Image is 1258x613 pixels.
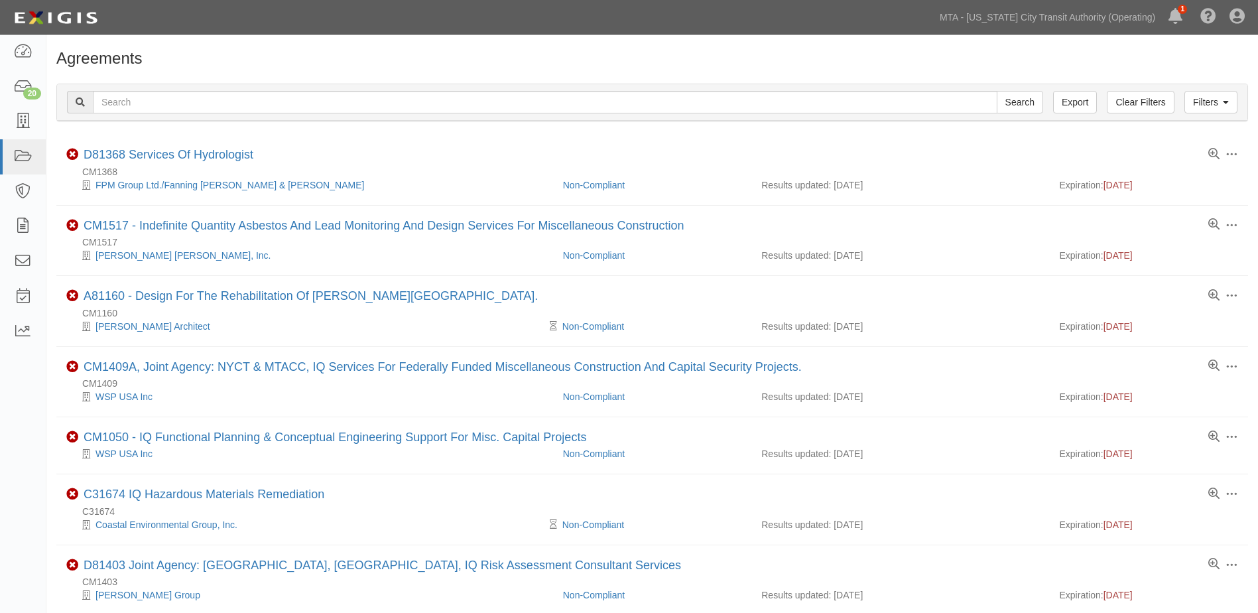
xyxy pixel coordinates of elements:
a: D81403 Joint Agency: [GEOGRAPHIC_DATA], [GEOGRAPHIC_DATA], IQ Risk Assessment Consultant Services [84,559,681,572]
div: Results updated: [DATE] [761,447,1039,460]
h1: Agreements [56,50,1248,67]
a: FPM Group Ltd./Fanning [PERSON_NAME] & [PERSON_NAME] [95,180,364,190]
i: Pending Review [550,322,557,331]
a: View results summary [1208,360,1220,372]
a: Export [1053,91,1097,113]
div: A81160 - Design For The Rehabilitation Of Myrtle-wyckoff Station Complex. [84,289,538,304]
div: Results updated: [DATE] [761,390,1039,403]
div: FPM Group Ltd./Fanning Phillips & Molnar [66,178,553,192]
div: Results updated: [DATE] [761,249,1039,262]
a: View results summary [1208,431,1220,443]
img: logo-5460c22ac91f19d4615b14bd174203de0afe785f0fc80cf4dbbc73dc1793850b.png [10,6,101,30]
div: CM1409 [66,377,1248,390]
a: D81368 Services Of Hydrologist [84,148,253,161]
div: Richard Dattner Architect [66,320,553,333]
span: [DATE] [1103,321,1133,332]
span: [DATE] [1103,590,1133,600]
a: [PERSON_NAME] Architect [95,321,210,332]
i: Non-Compliant [66,361,78,373]
a: Non-Compliant [563,391,625,402]
span: [DATE] [1103,519,1133,530]
a: [PERSON_NAME] Group [95,590,200,600]
span: [DATE] [1103,250,1133,261]
div: Expiration: [1059,249,1237,262]
a: WSP USA Inc [95,391,153,402]
div: CM1368 [66,165,1248,178]
a: WSP USA Inc [95,448,153,459]
div: D81403 Joint Agency: NYCT, MNRR, IQ Risk Assessment Consultant Services [84,559,681,573]
a: [PERSON_NAME] [PERSON_NAME], Inc. [95,250,271,261]
a: Coastal Environmental Group, Inc. [95,519,237,530]
span: [DATE] [1103,391,1133,402]
input: Search [93,91,997,113]
i: Non-Compliant [66,431,78,443]
div: C31674 [66,505,1248,518]
div: 20 [23,88,41,100]
a: C31674 IQ Hazardous Materials Remediation [84,488,324,501]
a: View results summary [1208,559,1220,571]
a: View results summary [1208,290,1220,302]
div: CM1517 - Indefinite Quantity Asbestos And Lead Monitoring And Design Services For Miscellaneous C... [84,219,684,234]
div: Expiration: [1059,447,1237,460]
span: [DATE] [1103,448,1133,459]
i: Help Center - Complianz [1200,9,1216,25]
a: Non-Compliant [563,180,625,190]
i: Non-Compliant [66,220,78,232]
a: View results summary [1208,488,1220,500]
a: CM1409A, Joint Agency: NYCT & MTACC, IQ Services For Federally Funded Miscellaneous Construction ... [84,360,802,374]
a: A81160 - Design For The Rehabilitation Of [PERSON_NAME][GEOGRAPHIC_DATA]. [84,289,538,303]
i: Non-Compliant [66,559,78,571]
div: Louis Berger Group [66,588,553,602]
div: Expiration: [1059,518,1237,531]
div: Results updated: [DATE] [761,178,1039,192]
input: Search [997,91,1043,113]
a: Non-Compliant [563,448,625,459]
div: Results updated: [DATE] [761,518,1039,531]
div: Coastal Environmental Group, Inc. [66,518,553,531]
div: Expiration: [1059,320,1237,333]
i: Non-Compliant [66,488,78,500]
div: Results updated: [DATE] [761,320,1039,333]
div: CM1517 [66,236,1248,249]
div: Expiration: [1059,178,1237,192]
a: View results summary [1208,149,1220,161]
div: Expiration: [1059,588,1237,602]
a: Filters [1184,91,1237,113]
i: Non-Compliant [66,149,78,161]
i: Non-Compliant [66,290,78,302]
div: CM1160 [66,306,1248,320]
a: Non-Compliant [562,321,624,332]
div: Results updated: [DATE] [761,588,1039,602]
a: View results summary [1208,219,1220,231]
div: CM1409A, Joint Agency: NYCT & MTACC, IQ Services For Federally Funded Miscellaneous Construction ... [84,360,802,375]
a: CM1050 - IQ Functional Planning & Conceptual Engineering Support For Misc. Capital Projects [84,431,586,444]
a: Non-Compliant [563,590,625,600]
div: Parsons Brinckerhoff, Inc. [66,249,553,262]
a: Non-Compliant [562,519,624,530]
a: MTA - [US_STATE] City Transit Authority (Operating) [933,4,1162,31]
div: CM1050 - IQ Functional Planning & Conceptual Engineering Support For Misc. Capital Projects [84,431,586,445]
div: CM1403 [66,575,1248,588]
div: C31674 IQ Hazardous Materials Remediation [84,488,324,502]
span: [DATE] [1103,180,1133,190]
a: CM1517 - Indefinite Quantity Asbestos And Lead Monitoring And Design Services For Miscellaneous C... [84,219,684,232]
div: Expiration: [1059,390,1237,403]
div: WSP USA Inc [66,447,553,460]
i: Pending Review [550,520,557,529]
a: Non-Compliant [563,250,625,261]
div: WSP USA Inc [66,390,553,403]
div: D81368 Services Of Hydrologist [84,148,253,163]
a: Clear Filters [1107,91,1174,113]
